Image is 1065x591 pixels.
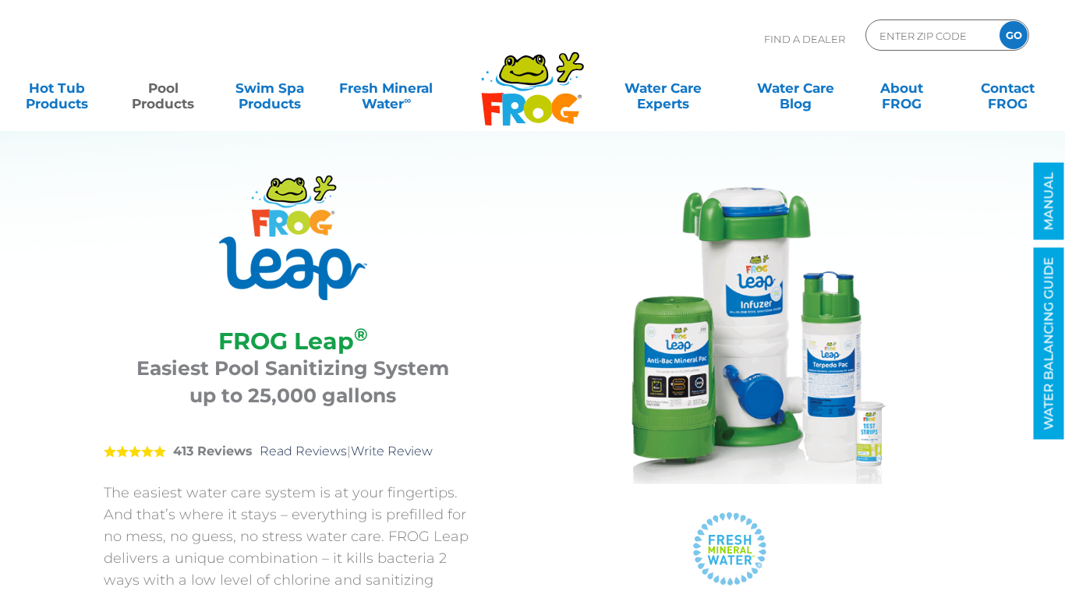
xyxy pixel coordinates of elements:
[404,94,411,106] sup: ∞
[122,73,204,104] a: PoolProducts
[219,175,367,300] img: Product Logo
[228,73,311,104] a: Swim SpaProducts
[861,73,943,104] a: AboutFROG
[354,324,368,345] sup: ®
[967,73,1049,104] a: ContactFROG
[1000,21,1028,49] input: GO
[334,73,438,104] a: Fresh MineralWater∞
[123,327,462,355] h2: FROG Leap
[351,444,433,458] a: Write Review
[16,73,98,104] a: Hot TubProducts
[1034,163,1064,240] a: MANUAL
[123,355,462,409] h3: Easiest Pool Sanitizing System up to 25,000 gallons
[764,19,845,58] p: Find A Dealer
[472,31,593,126] img: Frog Products Logo
[104,421,482,482] div: |
[754,73,837,104] a: Water CareBlog
[260,444,347,458] a: Read Reviews
[596,73,730,104] a: Water CareExperts
[173,444,253,458] strong: 413 Reviews
[1034,248,1064,440] a: WATER BALANCING GUIDE
[104,445,166,458] span: 5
